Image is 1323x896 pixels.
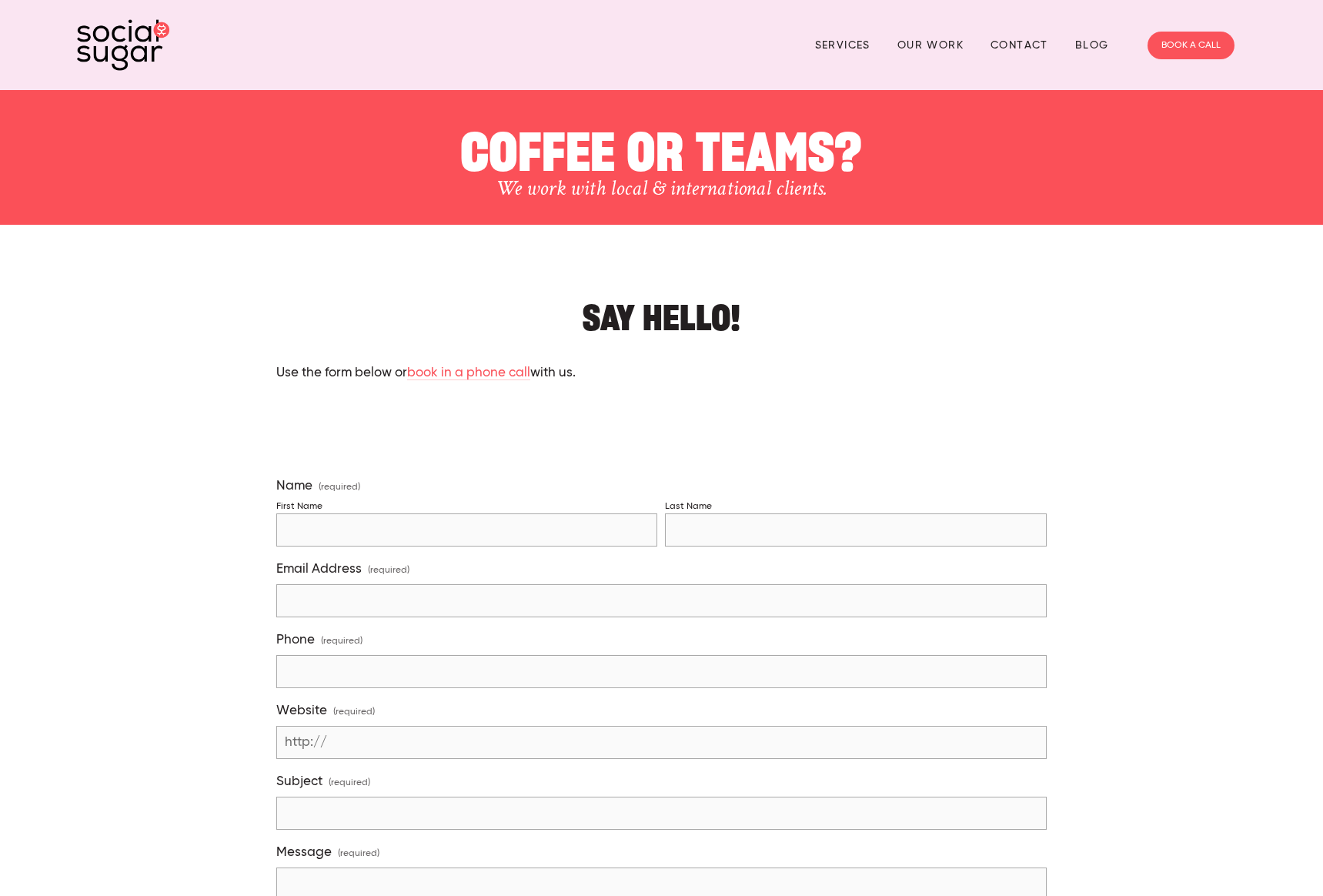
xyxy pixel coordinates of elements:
div: Last Name [665,501,712,513]
span: (required) [368,560,409,581]
span: Email Address [276,561,362,577]
span: (required) [329,773,370,794]
span: (required) [333,702,375,723]
a: Services [815,33,870,57]
span: (required) [321,631,362,652]
a: book in a phone call [407,366,530,381]
span: Subject [276,774,322,790]
span: Website [276,703,327,719]
span: http:// [277,726,335,759]
span: Message [276,844,332,861]
span: (required) [338,844,379,864]
h3: We work with local & international clients. [157,176,1167,202]
h2: Say hello! [276,286,1047,333]
span: (required) [319,483,360,492]
a: Our Work [897,33,964,57]
a: Blog [1075,33,1109,57]
span: Name [276,478,312,494]
img: SocialSugar [77,19,169,71]
span: Phone [276,632,315,648]
a: Contact [991,33,1048,57]
a: BOOK A CALL [1148,32,1234,59]
p: Use the form below or with us. [276,363,1047,383]
div: First Name [276,501,322,513]
h1: COFFEE OR TEAMS? [157,113,1167,176]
